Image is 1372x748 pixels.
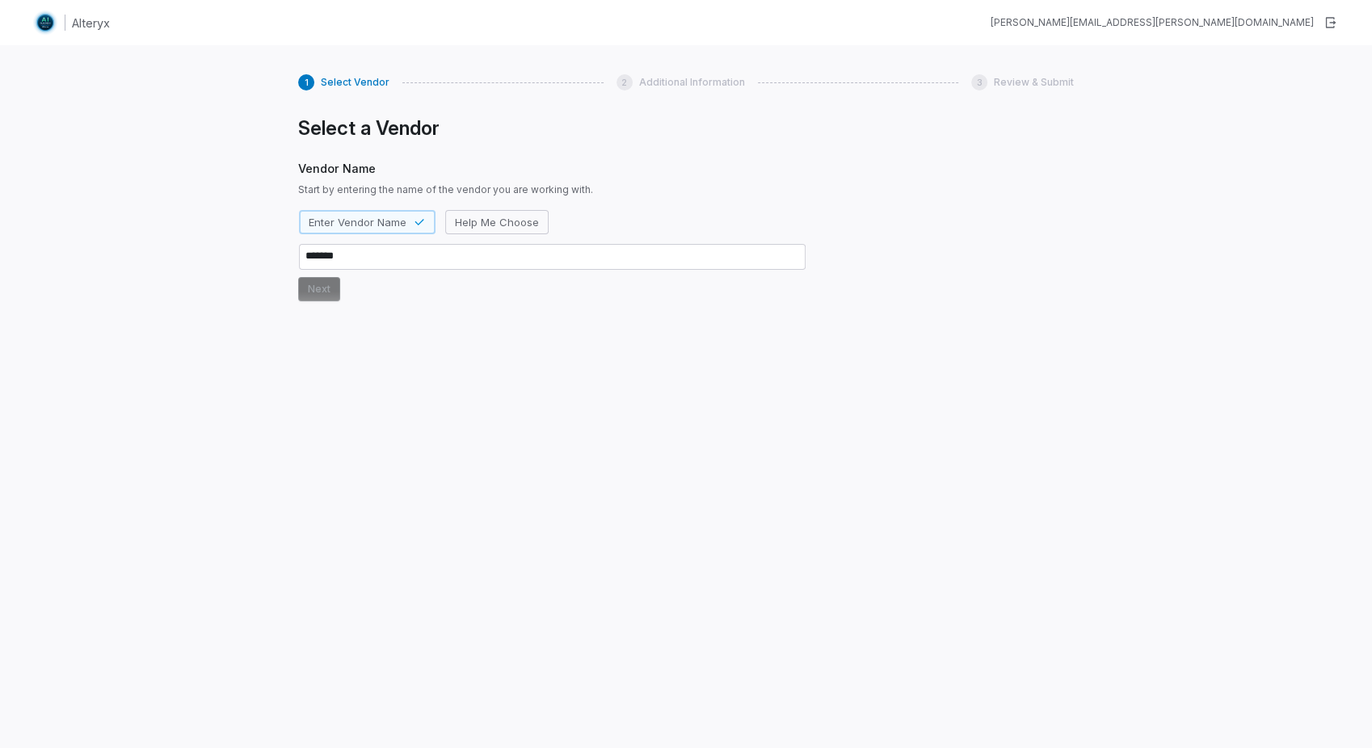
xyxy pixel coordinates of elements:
[298,183,806,196] span: Start by entering the name of the vendor you are working with.
[309,215,406,229] span: Enter Vendor Name
[32,10,58,36] img: Clerk Logo
[321,76,389,89] span: Select Vendor
[991,16,1314,29] div: [PERSON_NAME][EMAIL_ADDRESS][PERSON_NAME][DOMAIN_NAME]
[971,74,987,90] div: 3
[299,210,436,234] button: Enter Vendor Name
[72,15,110,32] h1: Alteryx
[298,160,806,177] span: Vendor Name
[617,74,633,90] div: 2
[298,116,806,141] h1: Select a Vendor
[455,215,539,229] span: Help Me Choose
[298,74,314,90] div: 1
[994,76,1074,89] span: Review & Submit
[445,210,549,234] button: Help Me Choose
[639,76,745,89] span: Additional Information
